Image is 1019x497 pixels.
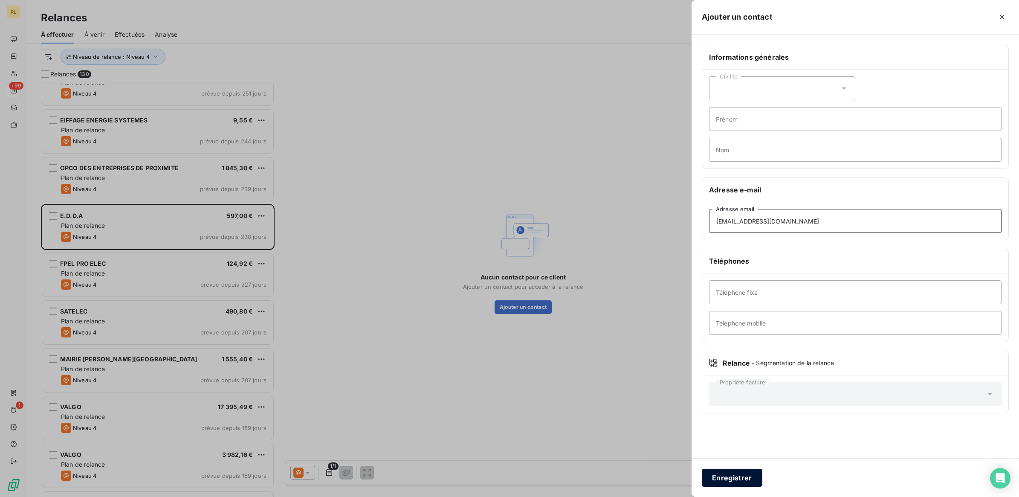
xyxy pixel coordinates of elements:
button: Enregistrer [702,469,762,487]
div: Open Intercom Messenger [990,468,1010,488]
h6: Adresse e-mail [709,185,1002,195]
input: placeholder [709,138,1002,162]
span: - Segmentation de la relance [752,359,834,367]
input: placeholder [709,311,1002,335]
div: Relance [709,358,1002,368]
h6: Téléphones [709,256,1002,266]
input: placeholder [709,280,1002,304]
input: placeholder [709,209,1002,233]
h6: Informations générales [709,52,1002,62]
input: placeholder [709,107,1002,131]
h5: Ajouter un contact [702,11,773,23]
